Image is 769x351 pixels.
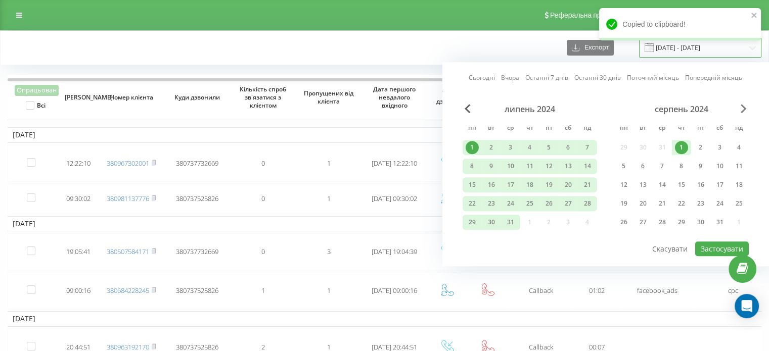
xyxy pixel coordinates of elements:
div: 2 [694,141,707,154]
div: ср 24 лип 2024 р. [501,196,520,211]
div: нд 28 лип 2024 р. [578,196,597,211]
div: 24 [713,197,727,210]
button: Експорт [567,40,614,56]
div: нд 7 лип 2024 р. [578,140,597,155]
div: Open Intercom Messenger [735,294,759,318]
div: пт 19 лип 2024 р. [539,177,559,192]
div: 15 [466,178,479,191]
div: чт 29 серп 2024 р. [672,215,691,230]
div: 22 [675,197,688,210]
span: Next Month [741,104,747,113]
div: 30 [694,216,707,229]
div: 12 [617,178,630,191]
div: пн 26 серп 2024 р. [614,215,634,230]
td: 12:22:10 [58,145,99,182]
div: ср 7 серп 2024 р. [653,159,672,174]
div: 7 [656,160,669,173]
div: вт 30 лип 2024 р. [482,215,501,230]
div: Copied to clipboard! [599,8,761,40]
span: 1 [261,286,265,295]
div: 19 [617,197,630,210]
div: пт 23 серп 2024 р. [691,196,710,211]
div: нд 4 серп 2024 р. [730,140,749,155]
a: Сьогодні [469,73,495,83]
abbr: четвер [674,121,689,136]
div: вт 16 лип 2024 р. [482,177,501,192]
div: 15 [675,178,688,191]
abbr: п’ятниця [693,121,708,136]
td: Сallback [508,272,574,309]
td: 01:02 [574,272,619,309]
span: 0 [261,194,265,203]
button: Застосувати [695,241,749,256]
div: 16 [694,178,707,191]
span: 1 [327,286,331,295]
div: чт 1 серп 2024 р. [672,140,691,155]
td: facebook_ads [619,272,695,309]
div: 12 [542,160,556,173]
div: сб 3 серп 2024 р. [710,140,730,155]
span: Номер клієнта [107,93,157,102]
div: 4 [733,141,746,154]
div: 10 [713,160,727,173]
div: 11 [733,160,746,173]
div: вт 6 серп 2024 р. [634,159,653,174]
div: пт 30 серп 2024 р. [691,215,710,230]
div: 27 [637,216,650,229]
div: пт 2 серп 2024 р. [691,140,710,155]
div: вт 9 лип 2024 р. [482,159,501,174]
div: ср 17 лип 2024 р. [501,177,520,192]
abbr: субота [712,121,728,136]
div: пн 8 лип 2024 р. [463,159,482,174]
div: 18 [733,178,746,191]
a: Попередній місяць [685,73,742,83]
a: Поточний місяць [627,73,679,83]
div: 31 [713,216,727,229]
div: 1 [466,141,479,154]
a: 380507584171 [107,247,149,256]
div: 4 [523,141,536,154]
div: 25 [733,197,746,210]
div: пн 29 лип 2024 р. [463,215,482,230]
span: 1 [327,194,331,203]
div: 1 [675,141,688,154]
div: пн 22 лип 2024 р. [463,196,482,211]
div: ср 21 серп 2024 р. [653,196,672,211]
abbr: неділя [580,121,595,136]
td: 09:00:16 [58,272,99,309]
div: 27 [562,197,575,210]
div: 21 [656,197,669,210]
span: 380737525826 [176,286,218,295]
div: 5 [542,141,556,154]
div: 7 [581,141,594,154]
div: нд 25 серп 2024 р. [730,196,749,211]
div: вт 13 серп 2024 р. [634,177,653,192]
div: 2 [485,141,498,154]
a: 380684228245 [107,286,149,295]
div: 23 [694,197,707,210]
span: 0 [261,159,265,168]
span: 380737732669 [176,247,218,256]
div: сб 27 лип 2024 р. [559,196,578,211]
div: 19 [542,178,556,191]
div: 20 [562,178,575,191]
div: пт 16 серп 2024 р. [691,177,710,192]
div: 8 [466,160,479,173]
div: 31 [504,216,517,229]
div: сб 6 лип 2024 р. [559,140,578,155]
span: [DATE] 09:30:02 [372,194,417,203]
div: ср 31 лип 2024 р. [501,215,520,230]
div: нд 21 лип 2024 р. [578,177,597,192]
div: чт 8 серп 2024 р. [672,159,691,174]
div: чт 4 лип 2024 р. [520,140,539,155]
div: чт 15 серп 2024 р. [672,177,691,192]
abbr: субота [561,121,576,136]
span: [DATE] 12:22:10 [372,159,417,168]
span: Тип дзвінка [434,89,461,105]
div: 14 [581,160,594,173]
div: вт 27 серп 2024 р. [634,215,653,230]
a: 380981137776 [107,194,149,203]
div: пт 5 лип 2024 р. [539,140,559,155]
div: 17 [504,178,517,191]
div: ср 28 серп 2024 р. [653,215,672,230]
